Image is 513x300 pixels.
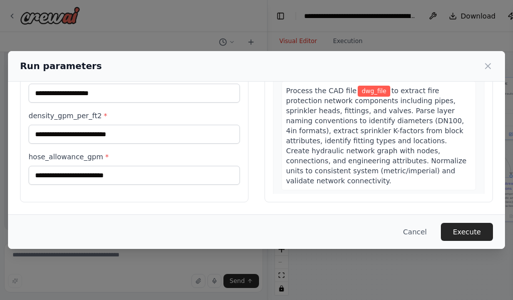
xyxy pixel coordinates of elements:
[286,87,466,185] span: to extract fire protection network components including pipes, sprinkler heads, fittings, and val...
[441,223,493,241] button: Execute
[29,111,240,121] label: density_gpm_per_ft2
[20,59,102,73] h2: Run parameters
[286,87,357,95] span: Process the CAD file
[395,223,435,241] button: Cancel
[358,86,390,97] span: Variable: dwg_file
[29,152,240,162] label: hose_allowance_gpm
